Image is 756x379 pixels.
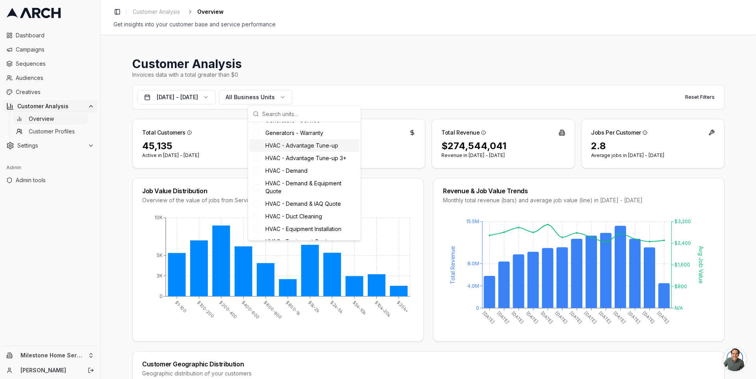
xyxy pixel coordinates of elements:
span: Customer Profiles [29,128,75,135]
div: Revenue & Job Value Trends [443,188,715,194]
tspan: 0 [159,293,163,299]
span: Milestone Home Services [20,352,85,359]
span: Overview [29,115,54,123]
div: Total Revenue [441,129,486,137]
tspan: 8.0M [467,261,479,266]
span: HVAC - Equipment Quote [265,238,331,246]
tspan: $200-400 [218,300,239,320]
span: Generators - Warranty [265,129,323,137]
button: Settings [3,139,97,152]
span: Audiences [16,74,94,82]
a: [PERSON_NAME] [20,366,79,374]
span: Settings [17,142,85,150]
span: Admin tools [16,176,94,184]
p: Revenue in [DATE] - [DATE] [441,152,565,159]
tspan: $10k-20k [374,300,392,318]
div: 45,135 [142,140,266,152]
tspan: 4.0M [467,283,479,289]
tspan: [DATE] [511,310,525,324]
a: Creatives [3,86,97,98]
tspan: [DATE] [554,310,568,324]
tspan: N/A [674,305,683,311]
p: Average jobs in [DATE] - [DATE] [591,152,715,159]
span: Campaigns [16,46,94,54]
tspan: $600-800 [263,300,283,320]
tspan: $800 [674,283,687,289]
span: HVAC - Demand [265,167,308,175]
button: Reset Filters [680,91,719,104]
div: Get insights into your customer base and service performance [113,20,743,28]
span: HVAC - Advantage Tune-up 3+ [265,154,346,162]
div: Job Value Distribution [142,188,414,194]
div: Jobs Per Customer [591,129,647,137]
span: HVAC - Demand & IAQ Quote [265,200,341,208]
span: HVAC - Duct Cleaning [265,213,322,220]
tspan: [DATE] [627,310,641,324]
tspan: [DATE] [539,310,554,324]
p: Active in [DATE] - [DATE] [142,152,266,159]
tspan: [DATE] [583,310,597,324]
input: Search units... [262,106,356,122]
tspan: $5k-10k [351,300,368,316]
tspan: $20k+ [396,300,409,314]
tspan: $1k-2k [307,300,321,314]
tspan: $1,600 [674,262,690,268]
span: HVAC - Advantage Tune-up [265,142,338,150]
span: Creatives [16,88,94,96]
span: Generators - Service [265,116,320,124]
tspan: $3,200 [674,218,691,224]
tspan: 3K [156,273,163,279]
tspan: $100-200 [196,300,215,319]
tspan: $2k-5k [329,300,344,315]
a: Customer Profiles [13,126,88,137]
button: Milestone Home Services [3,349,97,362]
a: Sequences [3,57,97,70]
div: Overview of the value of jobs from Service [GEOGRAPHIC_DATA] [142,196,414,204]
tspan: [DATE] [496,310,510,324]
div: 2.8 [591,140,715,152]
tspan: [DATE] [656,310,670,324]
tspan: [DATE] [569,310,583,324]
tspan: [DATE] [598,310,612,324]
span: Dashboard [16,31,94,39]
tspan: $400-600 [241,300,261,320]
div: Open chat [723,348,747,371]
a: Overview [13,113,88,124]
button: [DATE] - [DATE] [137,90,216,104]
button: Log out [85,365,96,376]
a: Admin tools [3,174,97,187]
tspan: 5K [157,252,163,258]
tspan: [DATE] [525,310,539,324]
button: Customer Analysis [3,100,97,113]
span: Overview [197,8,224,16]
h1: Customer Analysis [132,57,724,71]
span: All Business Units [226,93,275,101]
div: Admin [3,161,97,174]
div: Total Customers [142,129,192,137]
tspan: Avg Job Value [698,246,704,284]
button: All Business Units [219,90,293,104]
div: $274,544,041 [441,140,565,152]
nav: breadcrumb [130,6,224,17]
div: Geographic distribution of your customers [142,370,715,377]
span: Customer Analysis [133,8,180,16]
div: Customer Geographic Distribution [142,361,715,367]
span: HVAC - Equipment Installation [265,225,341,233]
div: Monthly total revenue (bars) and average job value (line) in [DATE] - [DATE] [443,196,715,204]
tspan: [DATE] [482,310,496,324]
span: Customer Analysis [17,102,85,110]
a: Audiences [3,72,97,84]
tspan: Total Revenue [449,246,456,284]
tspan: [DATE] [612,310,626,324]
a: Campaigns [3,43,97,56]
div: Invoices data with a total greater than $0 [132,71,724,79]
tspan: 0 [476,305,479,311]
div: Suggestions [248,122,361,240]
a: Customer Analysis [130,6,183,17]
tspan: $2,400 [674,240,691,246]
a: Dashboard [3,29,97,42]
span: Sequences [16,60,94,68]
span: HVAC - Demand & Equipment Quote [265,179,356,195]
tspan: $1-100 [174,300,188,314]
tspan: 15.5M [466,218,479,224]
